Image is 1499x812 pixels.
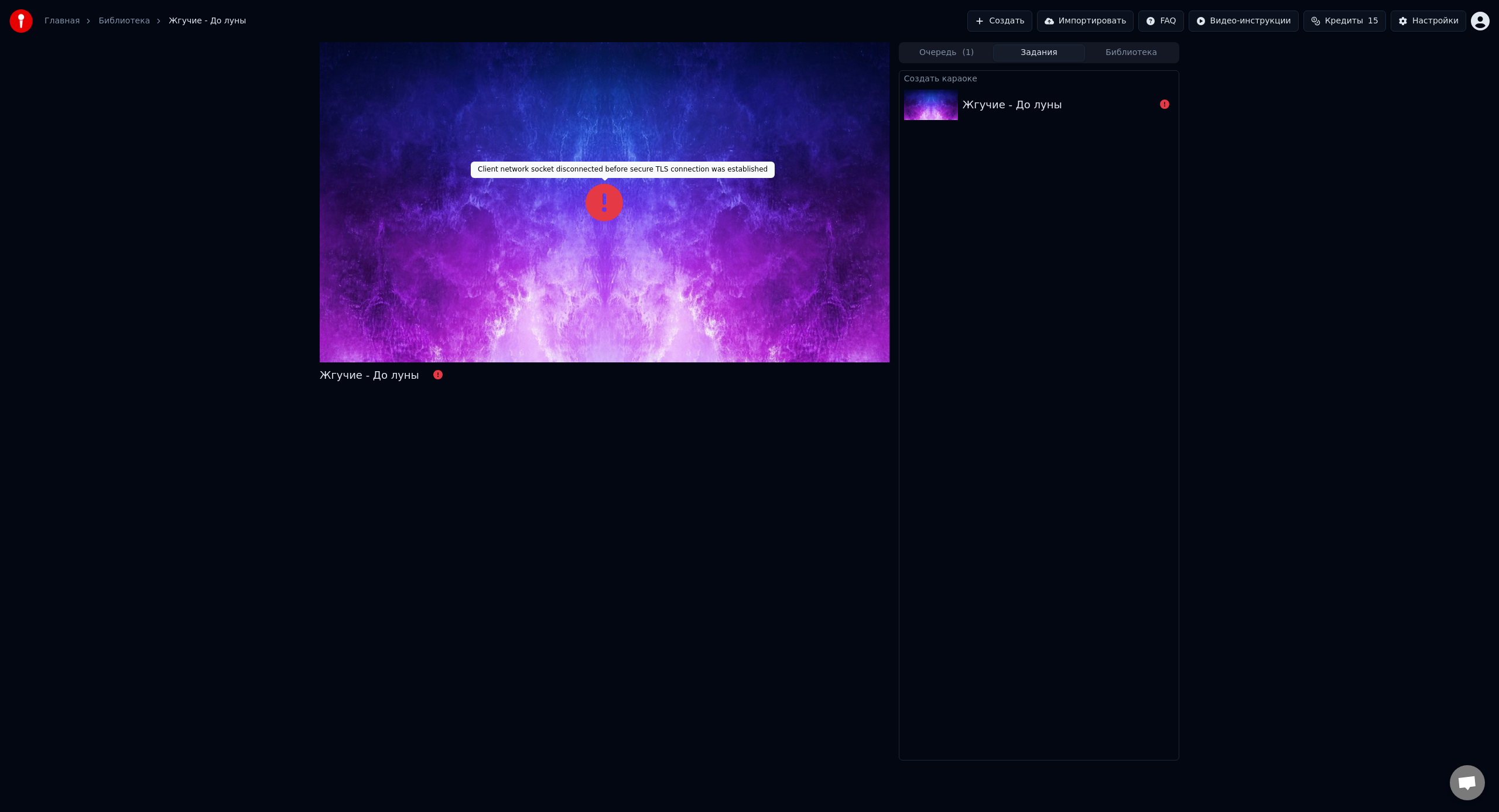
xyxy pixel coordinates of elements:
[1303,11,1386,32] button: Кредиты15
[45,15,80,27] a: Главная
[967,11,1032,32] button: Создать
[9,9,33,33] img: youka
[1138,11,1183,32] button: FAQ
[320,367,419,383] div: Жгучие - До луны
[169,15,246,27] span: Жгучие - До луны
[962,47,974,59] span: ( 1 )
[901,44,993,61] button: Очередь
[1412,15,1459,27] div: Настройки
[1450,765,1485,800] div: Открытый чат
[1085,44,1178,61] button: Библиотека
[45,15,246,27] nav: breadcrumb
[1325,15,1363,27] span: Кредиты
[471,162,775,178] div: Client network socket disconnected before secure TLS connection was established
[963,97,1062,113] div: Жгучие - До луны
[1368,15,1378,27] span: 15
[1189,11,1299,32] button: Видео-инструкции
[993,44,1086,61] button: Задания
[899,71,1179,85] div: Создать караоке
[98,15,150,27] a: Библиотека
[1391,11,1466,32] button: Настройки
[1037,11,1134,32] button: Импортировать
